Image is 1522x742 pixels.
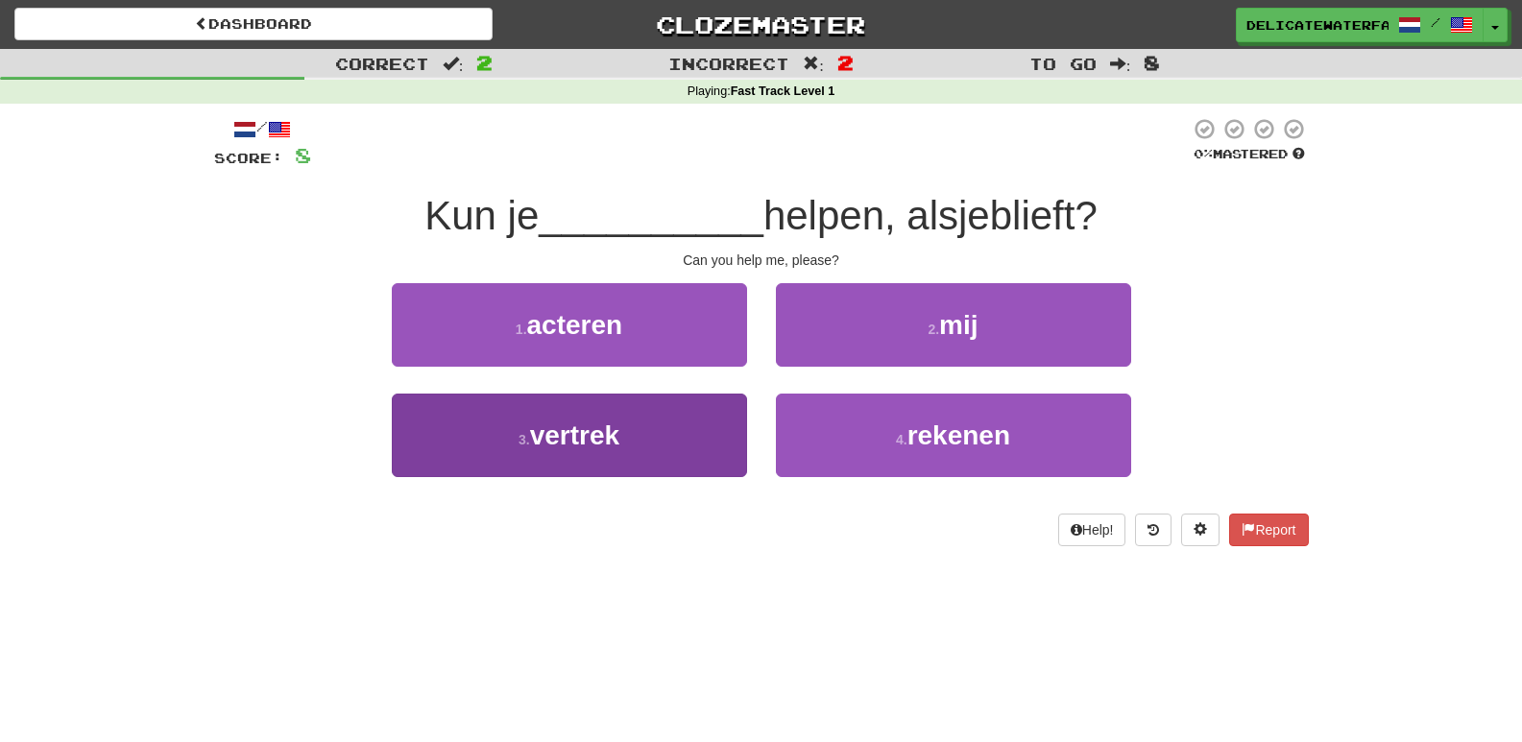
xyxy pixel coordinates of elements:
[214,117,311,141] div: /
[295,143,311,167] span: 8
[443,56,464,72] span: :
[424,193,539,238] span: Kun je
[1029,54,1097,73] span: To go
[731,84,835,98] strong: Fast Track Level 1
[1194,146,1213,161] span: 0 %
[1431,15,1440,29] span: /
[1246,16,1389,34] span: DelicateWaterfall4918
[527,310,623,340] span: acteren
[1236,8,1484,42] a: DelicateWaterfall4918 /
[521,8,1000,41] a: Clozemaster
[1144,51,1160,74] span: 8
[1110,56,1131,72] span: :
[1229,514,1308,546] button: Report
[907,420,1010,450] span: rekenen
[214,251,1309,270] div: Can you help me, please?
[214,150,283,166] span: Score:
[14,8,493,40] a: Dashboard
[516,322,527,337] small: 1 .
[1058,514,1126,546] button: Help!
[668,54,789,73] span: Incorrect
[519,432,530,447] small: 3 .
[776,394,1131,477] button: 4.rekenen
[928,322,939,337] small: 2 .
[896,432,907,447] small: 4 .
[476,51,493,74] span: 2
[837,51,854,74] span: 2
[392,283,747,367] button: 1.acteren
[939,310,978,340] span: mij
[530,420,619,450] span: vertrek
[1190,146,1309,163] div: Mastered
[539,193,763,238] span: __________
[1135,514,1172,546] button: Round history (alt+y)
[392,394,747,477] button: 3.vertrek
[803,56,824,72] span: :
[763,193,1098,238] span: helpen, alsjeblieft?
[776,283,1131,367] button: 2.mij
[335,54,429,73] span: Correct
